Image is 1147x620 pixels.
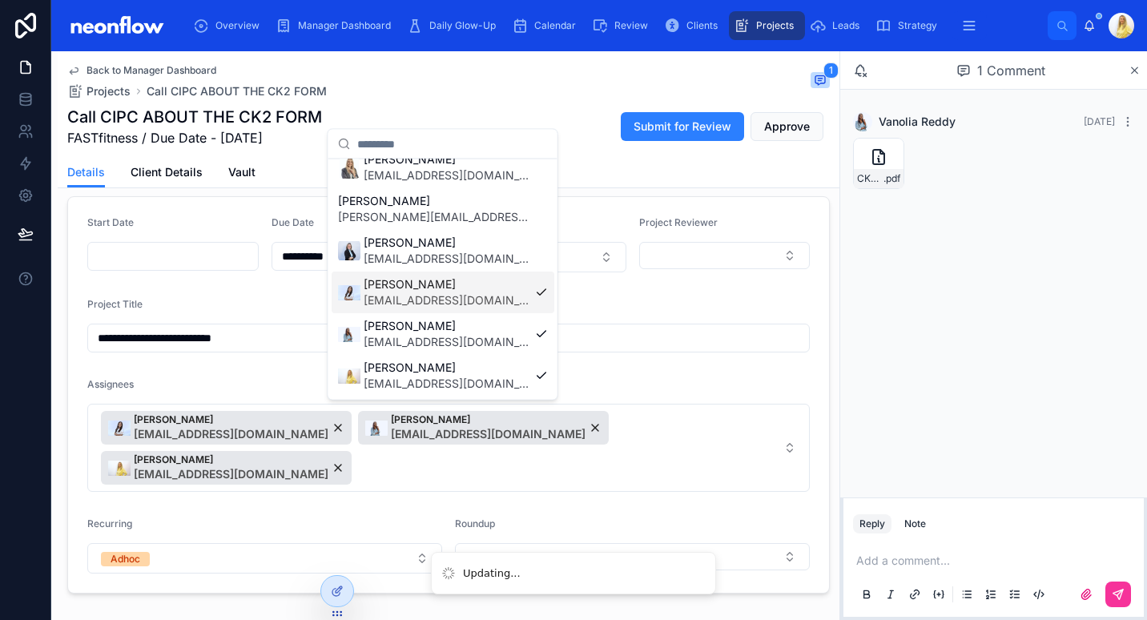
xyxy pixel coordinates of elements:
span: FASTfitness / Due Date - [DATE] [67,128,322,147]
span: [PERSON_NAME] [364,235,529,251]
h1: Call CIPC ABOUT THE CK2 FORM [67,106,322,128]
span: [PERSON_NAME] [364,318,529,334]
div: Suggestions [328,159,557,400]
span: [PERSON_NAME][EMAIL_ADDRESS][DOMAIN_NAME] [338,209,529,225]
span: Due Date [272,216,314,228]
button: Reply [853,514,891,533]
a: Client Details [131,158,203,190]
span: Projects [756,19,794,32]
span: Vault [228,164,256,180]
button: Select Button [87,543,442,574]
span: Details [67,164,105,180]
span: Start Date [87,216,134,228]
a: Daily Glow-Up [402,11,507,40]
span: Clients [686,19,718,32]
span: 1 Comment [977,61,1045,80]
span: Project Title [87,298,143,310]
span: 1 [823,62,839,79]
span: [EMAIL_ADDRESS][DOMAIN_NAME] [364,376,529,392]
div: scrollable content [182,8,1048,43]
div: Updating... [463,566,521,582]
a: Projects [67,83,131,99]
span: [PERSON_NAME] [364,360,529,376]
span: Roundup [455,517,495,529]
a: Overview [188,11,271,40]
span: [PERSON_NAME] [391,413,586,426]
span: Project Reviewer [639,216,718,228]
span: Leads [832,19,859,32]
span: Submit for Review [634,119,731,135]
span: [PERSON_NAME] [134,413,328,426]
button: Note [898,514,932,533]
button: Approve [751,112,823,141]
a: Calendar [507,11,587,40]
a: Call CIPC ABOUT THE CK2 FORM [147,83,327,99]
span: [EMAIL_ADDRESS][DOMAIN_NAME] [364,251,529,267]
a: Projects [729,11,805,40]
span: Review [614,19,648,32]
span: [PERSON_NAME] [364,151,529,167]
span: Back to Manager Dashboard [87,64,216,77]
button: 1 [811,72,830,91]
button: Select Button [87,404,810,492]
span: Vanolia Reddy [879,114,956,130]
div: Note [904,517,926,530]
span: [PERSON_NAME] [364,276,529,292]
div: Adhoc [111,552,140,566]
span: Daily Glow-Up [429,19,496,32]
img: App logo [64,13,169,38]
a: Leads [805,11,871,40]
button: Unselect 3 [101,411,352,445]
span: Manager Dashboard [298,19,391,32]
span: [PERSON_NAME] [134,453,328,466]
span: Projects [87,83,131,99]
span: [EMAIL_ADDRESS][DOMAIN_NAME] [364,167,529,183]
a: Clients [659,11,729,40]
button: Submit for Review [621,112,744,141]
a: Manager Dashboard [271,11,402,40]
span: .pdf [883,172,900,185]
button: Unselect 2 [358,411,609,445]
span: [EMAIL_ADDRESS][DOMAIN_NAME] [134,466,328,482]
span: Strategy [898,19,937,32]
span: [DATE] [1084,115,1115,127]
a: Back to Manager Dashboard [67,64,216,77]
span: [EMAIL_ADDRESS][DOMAIN_NAME] [364,292,529,308]
a: Review [587,11,659,40]
span: CK2-(2)_1025 [857,172,883,185]
span: [EMAIL_ADDRESS][DOMAIN_NAME] [364,334,529,350]
span: [EMAIL_ADDRESS][DOMAIN_NAME] [391,426,586,442]
a: Details [67,158,105,188]
span: [PERSON_NAME] [338,193,529,209]
span: Recurring [87,517,132,529]
span: Overview [215,19,260,32]
a: Strategy [871,11,948,40]
span: [EMAIL_ADDRESS][DOMAIN_NAME] [134,426,328,442]
a: Vault [228,158,256,190]
span: Assignees [87,378,134,390]
span: Calendar [534,19,576,32]
span: Approve [764,119,810,135]
span: Client Details [131,164,203,180]
button: Select Button [639,242,811,269]
button: Unselect 1 [101,451,352,485]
